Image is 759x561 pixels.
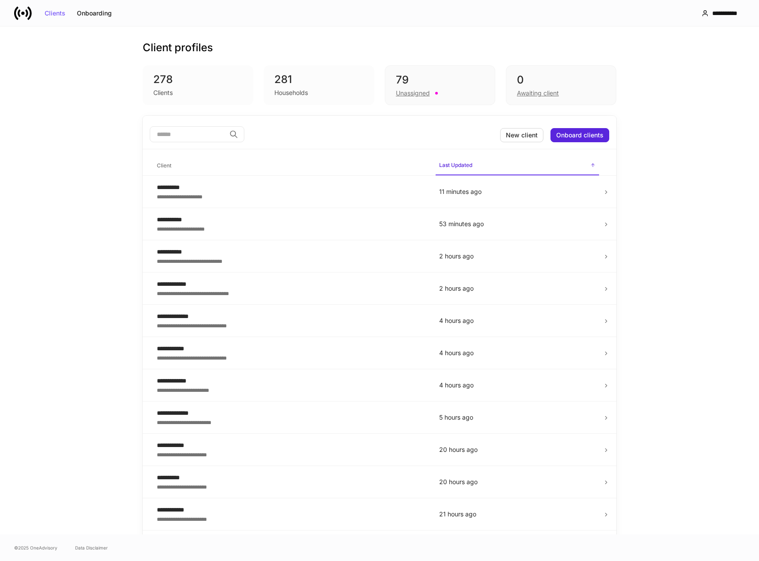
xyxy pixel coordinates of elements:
[439,187,596,196] p: 11 minutes ago
[77,10,112,16] div: Onboarding
[274,72,364,87] div: 281
[439,510,596,519] p: 21 hours ago
[396,73,484,87] div: 79
[436,156,599,175] span: Last Updated
[75,544,108,551] a: Data Disclaimer
[385,65,495,105] div: 79Unassigned
[439,445,596,454] p: 20 hours ago
[157,161,171,170] h6: Client
[517,89,559,98] div: Awaiting client
[556,132,603,138] div: Onboard clients
[550,128,609,142] button: Onboard clients
[506,65,616,105] div: 0Awaiting client
[439,413,596,422] p: 5 hours ago
[71,6,118,20] button: Onboarding
[153,157,429,175] span: Client
[439,349,596,357] p: 4 hours ago
[45,10,65,16] div: Clients
[439,316,596,325] p: 4 hours ago
[14,544,57,551] span: © 2025 OneAdvisory
[517,73,605,87] div: 0
[439,252,596,261] p: 2 hours ago
[439,161,472,169] h6: Last Updated
[500,128,543,142] button: New client
[39,6,71,20] button: Clients
[153,88,173,97] div: Clients
[143,41,213,55] h3: Client profiles
[506,132,538,138] div: New client
[439,381,596,390] p: 4 hours ago
[396,89,430,98] div: Unassigned
[439,478,596,486] p: 20 hours ago
[153,72,243,87] div: 278
[439,220,596,228] p: 53 minutes ago
[439,284,596,293] p: 2 hours ago
[274,88,308,97] div: Households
